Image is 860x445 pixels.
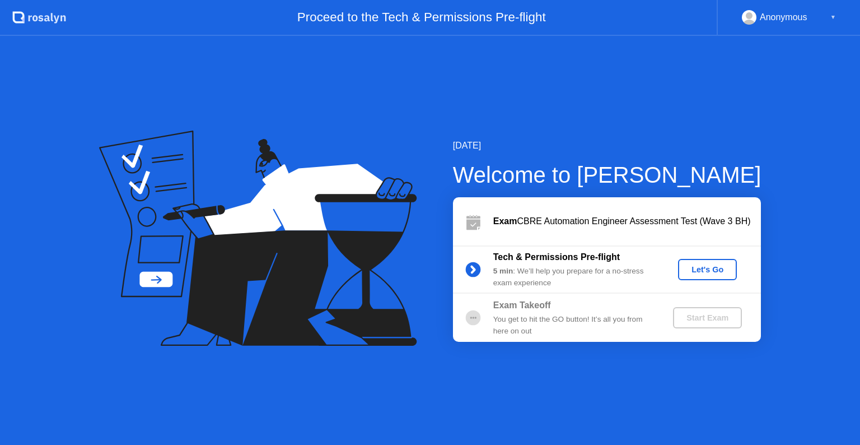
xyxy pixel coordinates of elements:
b: Exam Takeoff [493,300,551,310]
button: Let's Go [678,259,737,280]
div: Let's Go [683,265,732,274]
div: Start Exam [677,313,737,322]
div: [DATE] [453,139,761,152]
b: 5 min [493,267,513,275]
button: Start Exam [673,307,742,328]
div: ▼ [830,10,836,25]
b: Exam [493,216,517,226]
div: Welcome to [PERSON_NAME] [453,158,761,192]
div: : We’ll help you prepare for a no-stress exam experience [493,266,655,289]
b: Tech & Permissions Pre-flight [493,252,620,262]
div: Anonymous [760,10,807,25]
div: CBRE Automation Engineer Assessment Test (Wave 3 BH) [493,215,761,228]
div: You get to hit the GO button! It’s all you from here on out [493,314,655,337]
